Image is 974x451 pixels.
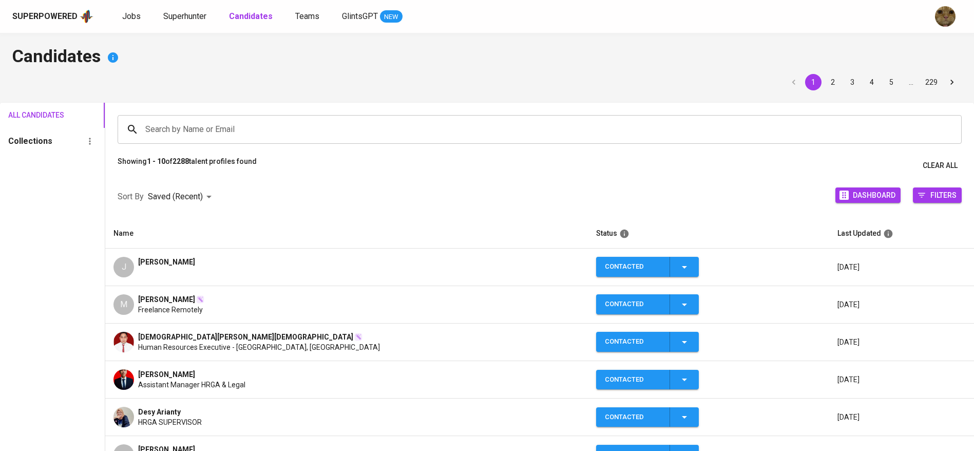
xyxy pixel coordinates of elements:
[596,294,699,314] button: Contacted
[596,332,699,352] button: Contacted
[903,77,919,87] div: …
[138,380,245,390] span: Assistant Manager HRGA & Legal
[8,134,52,148] h6: Collections
[805,74,822,90] button: page 1
[935,6,956,27] img: ec6c0910-f960-4a00-a8f8-c5744e41279e.jpg
[118,156,257,175] p: Showing of talent profiles found
[588,219,829,249] th: Status
[930,188,957,202] span: Filters
[113,294,134,315] div: M
[844,74,861,90] button: Go to page 3
[138,294,195,305] span: [PERSON_NAME]
[12,11,78,23] div: Superpowered
[138,417,202,427] span: HRGA SUPERVISOR
[118,191,144,203] p: Sort By
[944,74,960,90] button: Go to next page
[596,257,699,277] button: Contacted
[605,294,661,314] div: Contacted
[138,369,195,380] span: [PERSON_NAME]
[837,412,966,422] p: [DATE]
[148,187,215,206] div: Saved (Recent)
[173,157,189,165] b: 2288
[295,10,321,23] a: Teams
[113,407,134,427] img: 18f77d22910a7fe9cc1d627eea0ba2bb.jpg
[8,109,51,122] span: All Candidates
[837,262,966,272] p: [DATE]
[853,188,895,202] span: Dashboard
[596,370,699,390] button: Contacted
[229,10,275,23] a: Candidates
[837,337,966,347] p: [DATE]
[163,10,208,23] a: Superhunter
[138,305,203,315] span: Freelance Remotely
[138,407,181,417] span: Desy Arianty
[12,9,93,24] a: Superpoweredapp logo
[784,74,962,90] nav: pagination navigation
[163,11,206,21] span: Superhunter
[923,159,958,172] span: Clear All
[825,74,841,90] button: Go to page 2
[12,45,962,70] h4: Candidates
[883,74,900,90] button: Go to page 5
[922,74,941,90] button: Go to page 229
[80,9,93,24] img: app logo
[138,257,195,267] span: [PERSON_NAME]
[380,12,403,22] span: NEW
[342,10,403,23] a: GlintsGPT NEW
[605,370,661,390] div: Contacted
[113,332,134,352] img: 8c5b9de922813b8f34873a6f9b5a2ff1.jpg
[605,257,661,277] div: Contacted
[837,299,966,310] p: [DATE]
[829,219,974,249] th: Last Updated
[113,369,134,390] img: e51ef193d0863987b46c7b1518cd91fc.jpg
[229,11,273,21] b: Candidates
[605,332,661,352] div: Contacted
[919,156,962,175] button: Clear All
[354,333,362,341] img: magic_wand.svg
[605,407,661,427] div: Contacted
[148,191,203,203] p: Saved (Recent)
[122,10,143,23] a: Jobs
[596,407,699,427] button: Contacted
[147,157,165,165] b: 1 - 10
[864,74,880,90] button: Go to page 4
[138,342,380,352] span: Human Resources Executive - [GEOGRAPHIC_DATA], [GEOGRAPHIC_DATA]
[105,219,588,249] th: Name
[913,187,962,203] button: Filters
[113,257,134,277] div: J
[295,11,319,21] span: Teams
[342,11,378,21] span: GlintsGPT
[837,374,966,385] p: [DATE]
[196,295,204,304] img: magic_wand.svg
[122,11,141,21] span: Jobs
[138,332,353,342] span: [DEMOGRAPHIC_DATA][PERSON_NAME][DEMOGRAPHIC_DATA]
[835,187,901,203] button: Dashboard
